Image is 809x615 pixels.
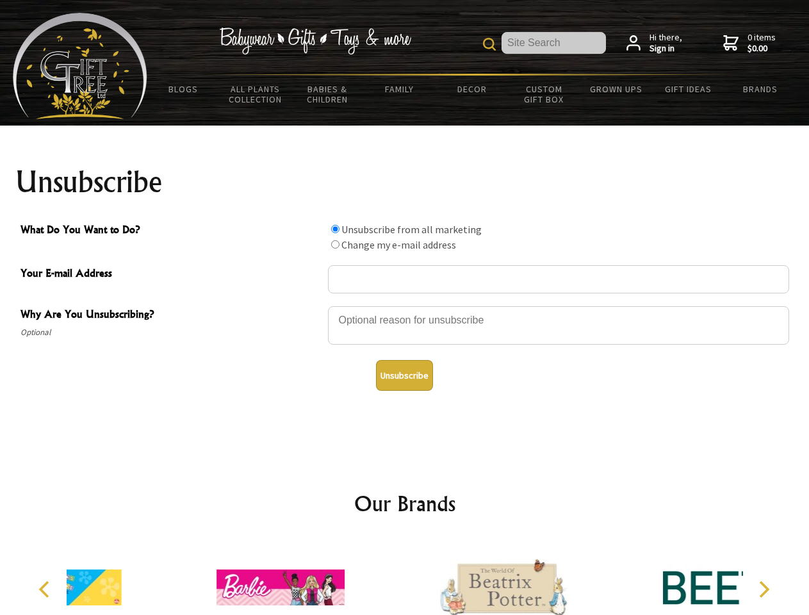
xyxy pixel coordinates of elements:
[291,76,364,113] a: Babies & Children
[724,76,797,102] a: Brands
[331,240,339,249] input: What Do You Want to Do?
[32,575,60,603] button: Previous
[650,43,682,54] strong: Sign in
[20,222,322,240] span: What Do You Want to Do?
[328,265,789,293] input: Your E-mail Address
[220,76,292,113] a: All Plants Collection
[502,32,606,54] input: Site Search
[219,28,411,54] img: Babywear - Gifts - Toys & more
[147,76,220,102] a: BLOGS
[650,32,682,54] span: Hi there,
[26,488,784,519] h2: Our Brands
[483,38,496,51] img: product search
[376,360,433,391] button: Unsubscribe
[580,76,652,102] a: Grown Ups
[20,265,322,284] span: Your E-mail Address
[436,76,508,102] a: Decor
[15,167,794,197] h1: Unsubscribe
[652,76,724,102] a: Gift Ideas
[508,76,580,113] a: Custom Gift Box
[328,306,789,345] textarea: Why Are You Unsubscribing?
[749,575,778,603] button: Next
[748,43,776,54] strong: $0.00
[626,32,682,54] a: Hi there,Sign in
[331,225,339,233] input: What Do You Want to Do?
[13,13,147,119] img: Babyware - Gifts - Toys and more...
[341,223,482,236] label: Unsubscribe from all marketing
[364,76,436,102] a: Family
[748,31,776,54] span: 0 items
[20,306,322,325] span: Why Are You Unsubscribing?
[723,32,776,54] a: 0 items$0.00
[20,325,322,340] span: Optional
[341,238,456,251] label: Change my e-mail address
